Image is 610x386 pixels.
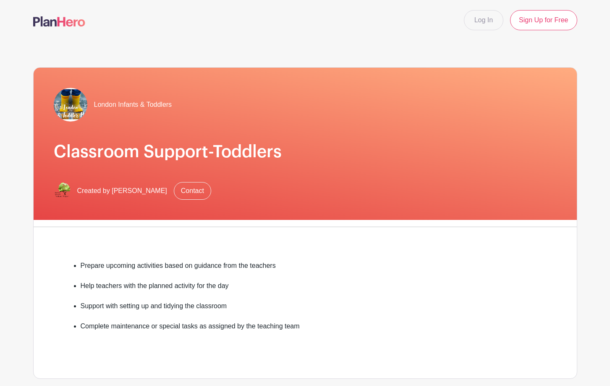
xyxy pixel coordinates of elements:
[464,10,503,30] a: Log In
[33,16,85,26] img: logo-507f7623f17ff9eddc593b1ce0a138ce2505c220e1c5a4e2b4648c50719b7d32.svg
[77,186,167,196] span: Created by [PERSON_NAME]
[81,281,537,301] li: Help teachers with the planned activity for the day
[81,301,537,321] li: Support with setting up and tidying the classroom
[174,182,211,200] a: Contact
[81,261,537,281] li: Prepare upcoming activities based on guidance from the teachers
[81,321,537,341] li: Complete maintenance or special tasks as assigned by the teaching team
[54,182,71,199] img: IMG_0645.png
[54,88,87,122] img: Copy%20of%20Register%20Now%202526%20sandpiper.png
[94,100,172,110] span: London Infants & Toddlers
[510,10,577,30] a: Sign Up for Free
[54,142,557,162] h1: Classroom Support-Toddlers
